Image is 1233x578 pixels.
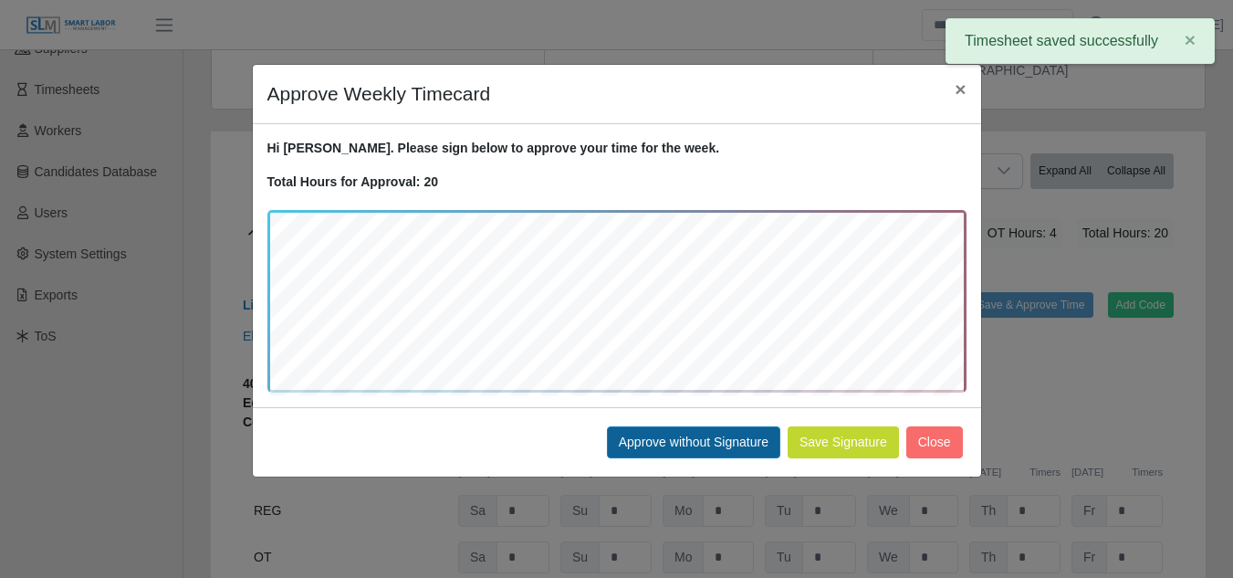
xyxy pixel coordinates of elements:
[607,426,780,458] button: Approve without Signature
[1185,29,1196,50] span: ×
[946,18,1215,64] div: Timesheet saved successfully
[906,426,963,458] button: Close
[940,65,980,113] button: Close
[267,79,491,109] h4: Approve Weekly Timecard
[267,141,720,155] strong: Hi [PERSON_NAME]. Please sign below to approve your time for the week.
[788,426,899,458] button: Save Signature
[267,174,438,189] strong: Total Hours for Approval: 20
[955,79,966,100] span: ×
